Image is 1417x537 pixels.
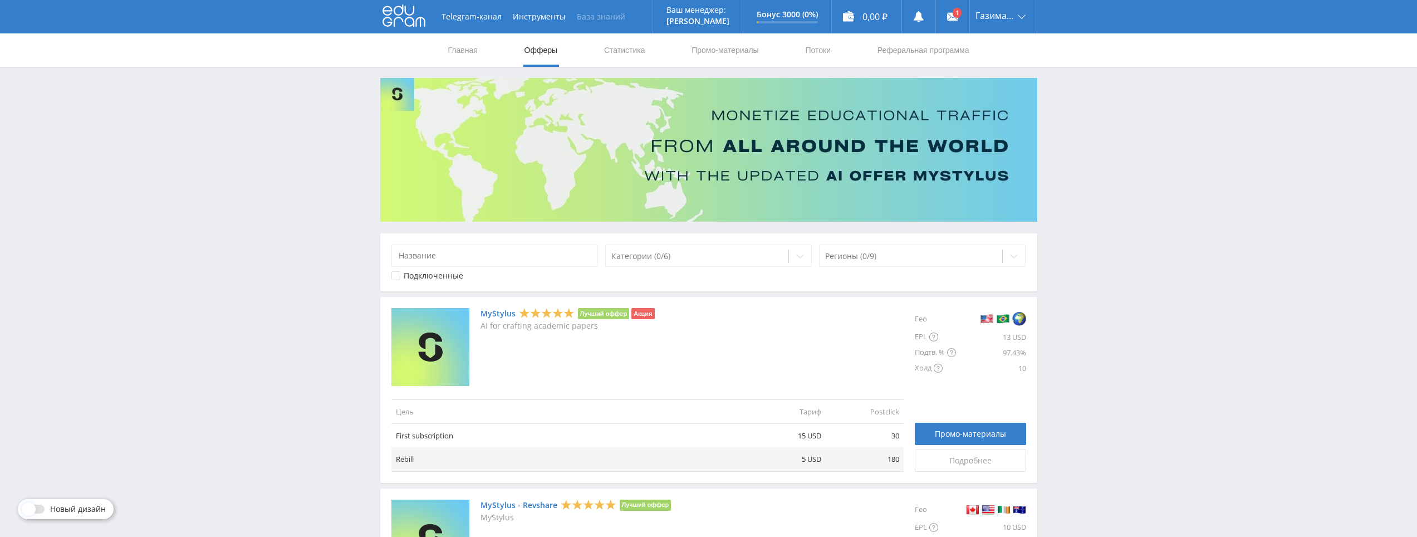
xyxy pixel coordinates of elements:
[447,33,479,67] a: Главная
[915,520,956,535] div: EPL
[826,447,904,471] td: 180
[50,505,106,514] span: Новый дизайн
[523,33,559,67] a: Офферы
[631,308,654,319] li: Акция
[380,78,1037,222] img: Banner
[666,17,729,26] p: [PERSON_NAME]
[690,33,759,67] a: Промо-материалы
[748,399,826,423] td: Тариф
[935,429,1006,438] span: Промо-материалы
[603,33,646,67] a: Статистика
[804,33,832,67] a: Потоки
[480,321,655,330] p: AI for crafting academic papers
[975,11,1014,20] span: Газимагомед
[561,499,616,510] div: 5 Stars
[915,329,956,345] div: EPL
[391,447,748,471] td: Rebill
[949,456,992,465] span: Подробнее
[757,10,818,19] p: Бонус 3000 (0%)
[404,271,463,280] div: Подключенные
[915,345,956,360] div: Подтв. %
[391,245,599,267] input: Название
[915,423,1026,445] a: Промо-материалы
[826,424,904,448] td: 30
[915,500,956,520] div: Гео
[620,500,671,511] li: Лучший оффер
[391,308,469,386] img: MyStylus
[956,329,1026,345] div: 13 USD
[578,308,630,319] li: Лучший оффер
[480,309,516,318] a: MyStylus
[748,447,826,471] td: 5 USD
[748,424,826,448] td: 15 USD
[391,424,748,448] td: First subscription
[956,360,1026,376] div: 10
[391,399,748,423] td: Цель
[666,6,729,14] p: Ваш менеджер:
[915,360,956,376] div: Холд
[915,308,956,329] div: Гео
[876,33,970,67] a: Реферальная программа
[915,450,1026,472] a: Подробнее
[480,513,671,522] p: MyStylus
[480,501,557,510] a: MyStylus - Revshare
[519,307,575,319] div: 5 Stars
[826,399,904,423] td: Postclick
[956,345,1026,360] div: 97.43%
[956,520,1026,535] div: 10 USD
